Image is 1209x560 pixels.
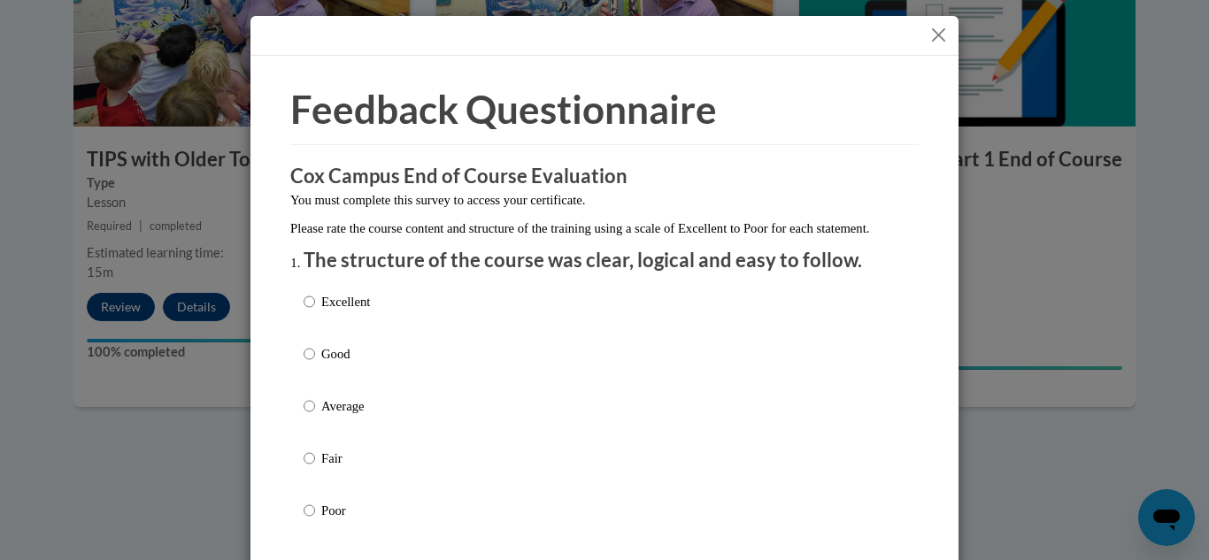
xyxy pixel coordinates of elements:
[321,501,370,520] p: Poor
[304,292,315,311] input: Excellent
[290,219,919,238] p: Please rate the course content and structure of the training using a scale of Excellent to Poor f...
[321,344,370,364] p: Good
[290,86,717,132] span: Feedback Questionnaire
[304,501,315,520] input: Poor
[304,247,905,274] p: The structure of the course was clear, logical and easy to follow.
[304,396,315,416] input: Average
[290,190,919,210] p: You must complete this survey to access your certificate.
[321,292,370,311] p: Excellent
[321,396,370,416] p: Average
[304,344,315,364] input: Good
[290,163,919,190] h3: Cox Campus End of Course Evaluation
[304,449,315,468] input: Fair
[321,449,370,468] p: Fair
[928,24,950,46] button: Close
